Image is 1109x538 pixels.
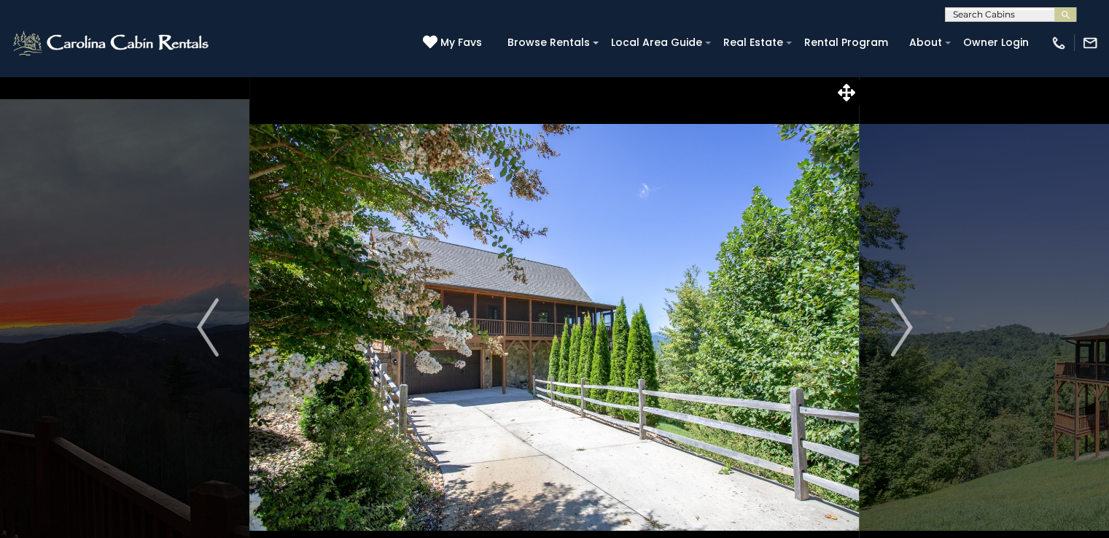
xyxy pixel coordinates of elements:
a: Real Estate [716,31,790,54]
img: mail-regular-white.png [1082,35,1098,51]
img: White-1-2.png [11,28,213,58]
a: Rental Program [797,31,895,54]
a: Browse Rentals [500,31,597,54]
span: My Favs [440,35,482,50]
a: Local Area Guide [604,31,709,54]
img: arrow [890,298,912,356]
a: Owner Login [956,31,1036,54]
a: About [902,31,949,54]
a: My Favs [423,35,486,51]
img: phone-regular-white.png [1051,35,1067,51]
img: arrow [197,298,219,356]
